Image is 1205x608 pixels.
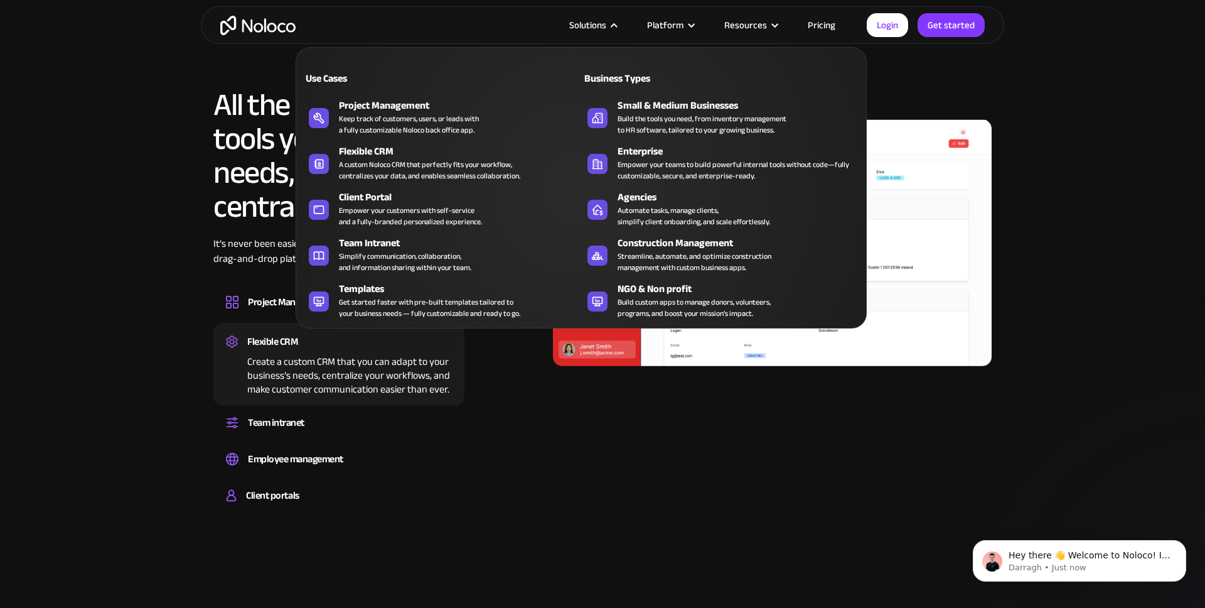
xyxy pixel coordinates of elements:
div: NGO & Non profit [618,281,865,296]
div: Keep track of customers, users, or leads with a fully customizable Noloco back office app. [339,113,479,136]
div: Flexible CRM [339,144,587,159]
div: Design custom project management tools to speed up workflows, track progress, and optimize your t... [226,312,452,315]
div: Easily manage employee information, track performance, and handle HR tasks from a single platform. [226,469,452,472]
div: Empower your teams to build powerful internal tools without code—fully customizable, secure, and ... [618,159,854,182]
a: Team IntranetSimplify communication, collaboration,and information sharing within your team. [303,233,581,276]
div: Project Management [248,293,331,312]
div: It’s never been easier to build a custom app with a simple drag-and-drop platform. [213,236,464,285]
div: Empower your customers with self-service and a fully-branded personalized experience. [339,205,482,227]
a: NGO & Non profitBuild custom apps to manage donors, volunteers,programs, and boost your mission’s... [581,279,860,322]
div: Resources [709,17,792,33]
div: Solutions [569,17,606,33]
div: Construction Management [618,236,865,251]
a: Flexible CRMA custom Noloco CRM that perfectly fits your workflow,centralizes your data, and enab... [303,141,581,184]
a: AgenciesAutomate tasks, manage clients,simplify client onboarding, and scale effortlessly. [581,187,860,230]
div: Resources [724,17,767,33]
div: Simplify communication, collaboration, and information sharing within your team. [339,251,471,273]
a: Use Cases [303,63,581,92]
div: Project Management [339,98,587,113]
nav: Solutions [296,30,867,328]
a: Project ManagementKeep track of customers, users, or leads witha fully customizable Noloco back o... [303,95,581,138]
div: Platform [647,17,683,33]
div: Platform [631,17,709,33]
h2: All the business tools your team needs, in one centralized platform [213,88,464,224]
a: EnterpriseEmpower your teams to build powerful internal tools without code—fully customizable, se... [581,141,860,184]
a: Business Types [581,63,860,92]
div: Client portals [246,486,299,505]
div: Client Portal [339,190,587,205]
a: TemplatesGet started faster with pre-built templates tailored toyour business needs — fully custo... [303,279,581,322]
a: home [220,16,296,35]
div: A custom Noloco CRM that perfectly fits your workflow, centralizes your data, and enables seamles... [339,159,520,182]
div: Flexible CRM [247,332,297,351]
div: Business Types [581,71,715,86]
div: Templates [339,281,587,296]
a: Small & Medium BusinessesBuild the tools you need, from inventory managementto HR software, tailo... [581,95,860,138]
div: Team Intranet [339,236,587,251]
div: Set up a central space for your team to collaborate, share information, and stay up to date on co... [226,432,452,436]
div: Build custom apps to manage donors, volunteers, programs, and boost your mission’s impact. [618,296,771,319]
div: Agencies [618,190,865,205]
a: Construction ManagementStreamline, automate, and optimize constructionmanagement with custom busi... [581,233,860,276]
div: Solutions [554,17,631,33]
div: Create a custom CRM that you can adapt to your business’s needs, centralize your workflows, and m... [226,351,452,396]
div: Small & Medium Businesses [618,98,865,113]
div: Team intranet [248,413,304,432]
div: Enterprise [618,144,865,159]
a: Pricing [792,17,851,33]
div: Streamline, automate, and optimize construction management with custom business apps. [618,251,771,273]
div: Build a secure, fully-branded, and personalized client portal that lets your customers self-serve. [226,505,452,509]
div: Use Cases [303,71,437,86]
div: Get started faster with pre-built templates tailored to your business needs — fully customizable ... [339,296,520,319]
div: Automate tasks, manage clients, simplify client onboarding, and scale effortlessly. [618,205,770,227]
div: Employee management [248,450,343,469]
a: Client PortalEmpower your customers with self-serviceand a fully-branded personalized experience. [303,187,581,230]
a: Get started [918,13,985,37]
div: Build the tools you need, from inventory management to HR software, tailored to your growing busi... [618,113,786,136]
a: Login [867,13,908,37]
iframe: Intercom notifications message [954,514,1205,602]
